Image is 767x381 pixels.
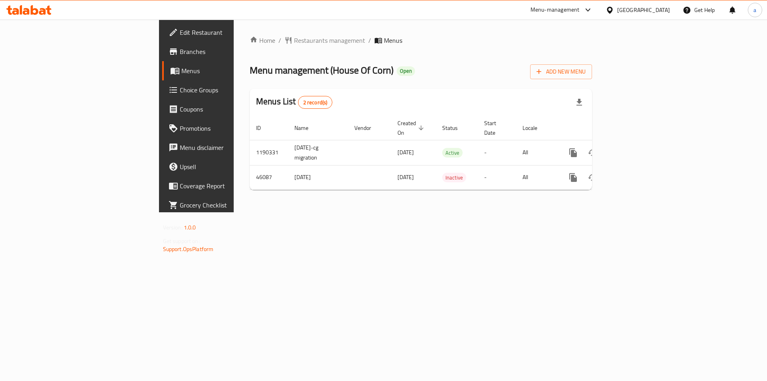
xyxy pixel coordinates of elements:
a: Coverage Report [162,176,287,195]
a: Restaurants management [284,36,365,45]
span: Branches [180,47,281,56]
span: [DATE] [397,147,414,158]
a: Grocery Checklist [162,195,287,215]
div: Open [397,66,415,76]
button: Add New Menu [530,64,592,79]
nav: breadcrumb [250,36,592,45]
span: Promotions [180,124,281,133]
span: [DATE] [397,172,414,182]
span: Open [397,68,415,74]
button: Change Status [583,143,602,162]
td: All [516,140,557,165]
td: [DATE]-cg migration [288,140,348,165]
div: Export file [570,93,589,112]
a: Edit Restaurant [162,23,287,42]
div: Inactive [442,173,466,182]
div: Total records count [298,96,333,109]
span: Name [294,123,319,133]
span: Menu management ( House Of Corn ) [250,61,393,79]
span: Menus [384,36,402,45]
span: Get support on: [163,236,200,246]
a: Choice Groups [162,80,287,100]
a: Support.OpsPlatform [163,244,214,254]
span: ID [256,123,271,133]
table: enhanced table [250,116,647,190]
a: Menu disclaimer [162,138,287,157]
span: Edit Restaurant [180,28,281,37]
span: 1.0.0 [184,222,196,233]
span: Menu disclaimer [180,143,281,152]
button: more [564,168,583,187]
a: Upsell [162,157,287,176]
span: Status [442,123,468,133]
h2: Menus List [256,96,332,109]
span: Version: [163,222,183,233]
span: Menus [181,66,281,76]
span: Grocery Checklist [180,200,281,210]
span: a [753,6,756,14]
span: Choice Groups [180,85,281,95]
div: [GEOGRAPHIC_DATA] [617,6,670,14]
td: All [516,165,557,190]
a: Coupons [162,100,287,119]
a: Menus [162,61,287,80]
span: Active [442,148,463,158]
span: Vendor [354,123,382,133]
span: Restaurants management [294,36,365,45]
span: 2 record(s) [298,99,332,106]
td: [DATE] [288,165,348,190]
li: / [368,36,371,45]
span: Add New Menu [537,67,586,77]
button: Change Status [583,168,602,187]
button: more [564,143,583,162]
span: Upsell [180,162,281,172]
th: Actions [557,116,647,140]
a: Branches [162,42,287,61]
span: Coverage Report [180,181,281,191]
span: Inactive [442,173,466,182]
a: Promotions [162,119,287,138]
div: Menu-management [531,5,580,15]
span: Start Date [484,118,507,138]
td: - [478,165,516,190]
span: Created On [397,118,426,138]
td: - [478,140,516,165]
span: Locale [523,123,548,133]
span: Coupons [180,104,281,114]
